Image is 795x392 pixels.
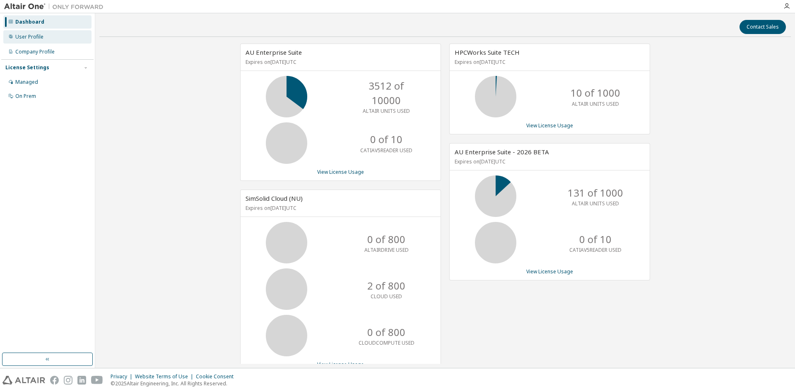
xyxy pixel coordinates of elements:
[64,376,72,385] img: instagram.svg
[367,279,405,293] p: 2 of 800
[568,186,623,200] p: 131 of 1000
[4,2,108,11] img: Altair One
[367,325,405,339] p: 0 of 800
[2,376,45,385] img: altair_logo.svg
[359,339,414,346] p: CLOUDCOMPUTE USED
[15,93,36,100] div: On Prem
[15,19,44,25] div: Dashboard
[111,380,238,387] p: © 2025 Altair Engineering, Inc. All Rights Reserved.
[367,232,405,246] p: 0 of 800
[370,132,402,146] p: 0 of 10
[360,147,412,154] p: CATIAV5READER USED
[15,79,38,85] div: Managed
[246,205,434,212] p: Expires on [DATE] UTC
[364,246,409,253] p: ALTAIRDRIVE USED
[455,148,549,156] span: AU Enterprise Suite - 2026 BETA
[572,200,619,207] p: ALTAIR UNITS USED
[740,20,786,34] button: Contact Sales
[317,168,364,175] a: View License Usage
[246,48,302,56] span: AU Enterprise Suite
[111,373,135,380] div: Privacy
[571,86,620,100] p: 10 of 1000
[579,232,612,246] p: 0 of 10
[455,158,643,165] p: Expires on [DATE] UTC
[91,376,103,385] img: youtube.svg
[317,361,364,368] a: View License Usage
[569,246,622,253] p: CATIAV5READER USED
[135,373,196,380] div: Website Terms of Use
[50,376,59,385] img: facebook.svg
[572,100,619,107] p: ALTAIR UNITS USED
[353,79,419,107] p: 3512 of 10000
[246,194,303,202] span: SimSolid Cloud (NU)
[363,107,410,114] p: ALTAIR UNITS USED
[246,58,434,66] p: Expires on [DATE] UTC
[455,48,520,56] span: HPCWorks Suite TECH
[5,64,49,71] div: License Settings
[15,34,43,40] div: User Profile
[526,122,573,129] a: View License Usage
[77,376,86,385] img: linkedin.svg
[526,268,573,275] a: View License Usage
[371,293,402,300] p: CLOUD USED
[196,373,238,380] div: Cookie Consent
[455,58,643,66] p: Expires on [DATE] UTC
[15,49,55,55] div: Company Profile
